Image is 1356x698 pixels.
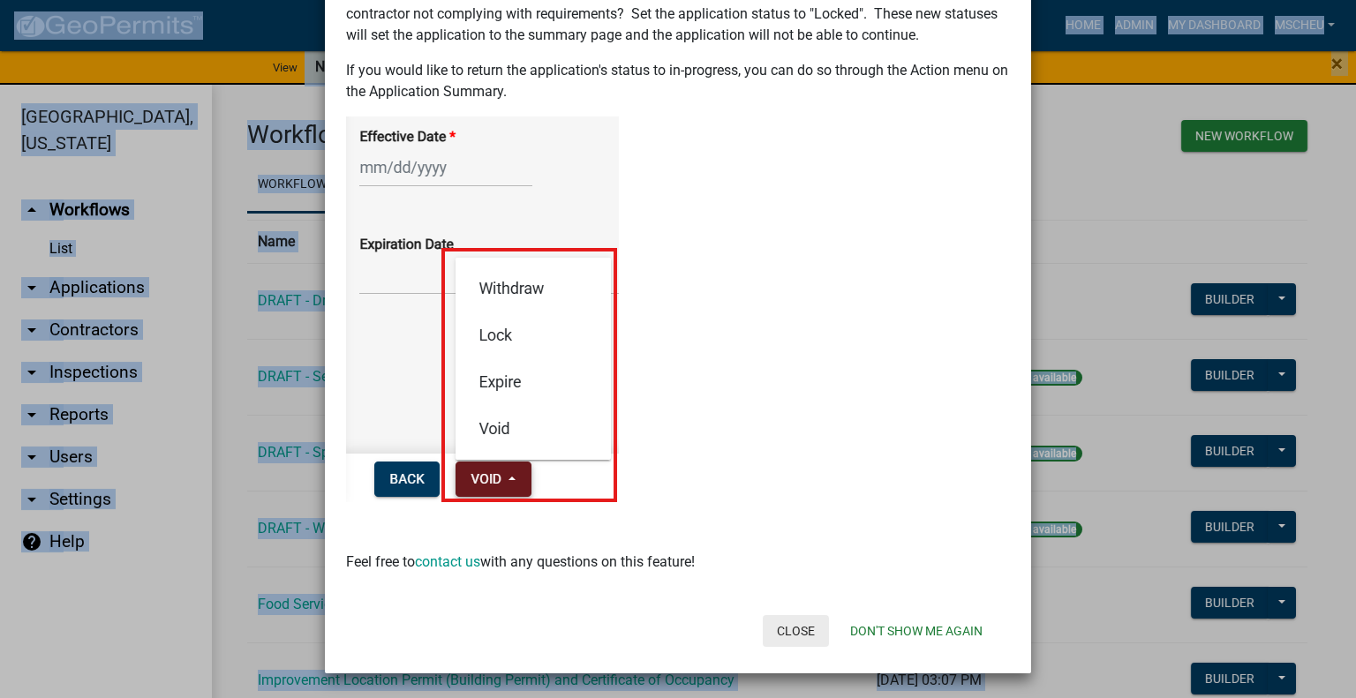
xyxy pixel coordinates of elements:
p: If you would like to return the application's status to in-progress, you can do so through the Ac... [346,60,1010,102]
button: Don't show me again [836,615,997,647]
a: contact us [415,553,480,570]
button: Close [763,615,829,647]
img: image_621ce5ae-eb73-46db-a8de-fc9a16de3639.png [346,116,619,502]
p: Feel free to with any questions on this feature! [346,552,1010,573]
